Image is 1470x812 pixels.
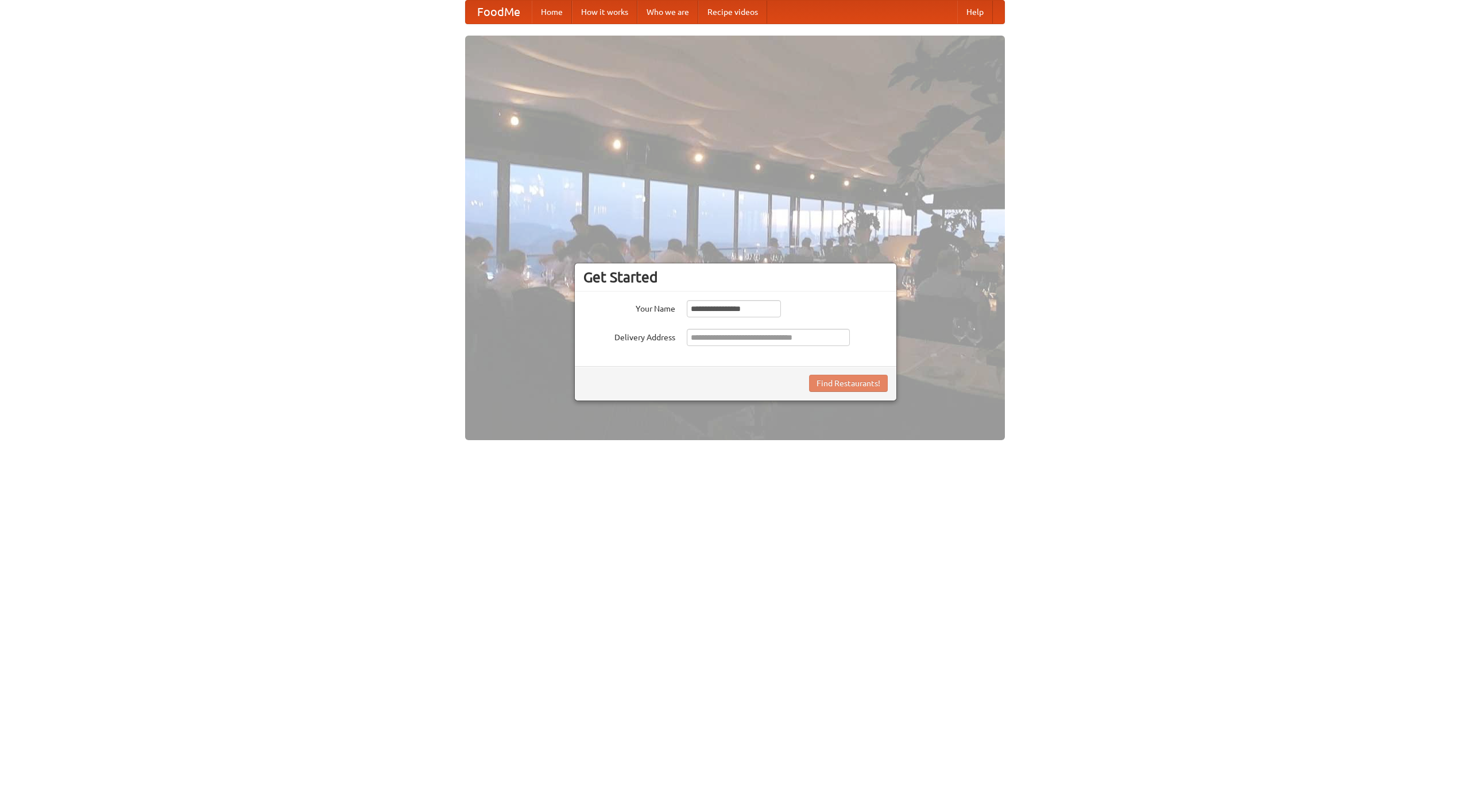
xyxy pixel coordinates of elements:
a: Recipe videos [698,1,767,24]
label: Your Name [583,300,675,314]
h3: Get Started [583,269,888,286]
a: Home [532,1,572,24]
a: How it works [572,1,637,24]
label: Delivery Address [583,329,675,343]
a: Who we are [637,1,698,24]
a: Help [957,1,993,24]
a: FoodMe [466,1,532,24]
button: Find Restaurants! [809,375,888,392]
